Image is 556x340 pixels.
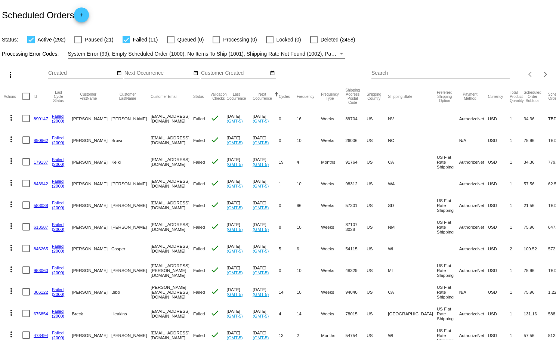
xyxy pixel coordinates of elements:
a: (GMT-5) [227,292,243,297]
mat-cell: Weeks [321,281,345,303]
a: 676854 [34,311,48,316]
mat-cell: Weeks [321,173,345,194]
mat-cell: 54115 [345,238,367,259]
mat-cell: NC [388,129,437,151]
input: Customer Created [201,70,268,76]
mat-icon: check [210,135,219,144]
mat-cell: US [367,173,388,194]
span: Failed [193,268,205,273]
mat-cell: Brown [111,129,151,151]
mat-cell: 16 [297,108,321,129]
a: (GMT-5) [227,270,243,275]
mat-cell: 1 [279,173,297,194]
mat-icon: check [210,179,219,188]
mat-cell: 57.56 [523,173,548,194]
button: Change sorting for Subtotal [523,90,541,103]
mat-cell: [PERSON_NAME] [111,216,151,238]
input: Next Occurrence [124,70,192,76]
button: Change sorting for CustomerEmail [151,94,177,99]
mat-cell: USD [488,129,510,151]
a: (GMT-5) [227,162,243,167]
a: (2000) [52,248,65,253]
mat-cell: 1 [510,129,523,151]
mat-icon: more_vert [7,243,16,252]
a: Failed [52,265,64,270]
button: Change sorting for ShippingState [388,94,412,99]
mat-header-cell: Actions [4,85,22,108]
mat-select: Filter by Processing Error Codes [68,49,345,59]
mat-cell: [DATE] [227,259,253,281]
mat-cell: [DATE] [227,108,253,129]
mat-cell: 19 [279,151,297,173]
mat-cell: AuthorizeNet [459,216,488,238]
mat-cell: N/A [459,129,488,151]
mat-cell: US [367,259,388,281]
span: Failed [193,203,205,208]
span: Failed [193,181,205,186]
mat-cell: 10 [297,129,321,151]
mat-cell: 1 [510,303,523,324]
mat-cell: Weeks [321,303,345,324]
button: Change sorting for Status [193,94,204,99]
a: Failed [52,157,64,162]
mat-cell: [EMAIL_ADDRESS][DOMAIN_NAME] [151,238,193,259]
span: Failed [193,290,205,294]
a: (2000) [52,227,65,232]
mat-cell: [EMAIL_ADDRESS][DOMAIN_NAME] [151,108,193,129]
a: 890147 [34,116,48,121]
mat-cell: US [367,108,388,129]
mat-cell: [DATE] [227,216,253,238]
mat-cell: 0 [279,259,297,281]
a: Failed [52,244,64,248]
mat-cell: US Flat Rate Shipping [437,259,459,281]
mat-cell: [GEOGRAPHIC_DATA] [388,303,437,324]
a: 179137 [34,160,48,164]
span: Failed [193,116,205,121]
mat-cell: US [367,194,388,216]
a: (GMT-5) [253,205,269,210]
mat-cell: [PERSON_NAME] [111,194,151,216]
mat-cell: 1 [510,173,523,194]
button: Change sorting for FrequencyType [321,92,339,101]
a: (GMT-5) [227,183,243,188]
span: Failed [193,225,205,229]
mat-cell: [PERSON_NAME] [72,173,111,194]
span: Status: [2,37,18,43]
mat-cell: NV [388,108,437,129]
mat-cell: [PERSON_NAME] [72,194,111,216]
a: 583038 [34,203,48,208]
mat-cell: 75.96 [523,129,548,151]
mat-cell: [EMAIL_ADDRESS][DOMAIN_NAME] [151,216,193,238]
mat-cell: MI [388,259,437,281]
mat-cell: 34.36 [523,108,548,129]
mat-cell: US Flat Rate Shipping [437,151,459,173]
a: (GMT-5) [227,227,243,232]
mat-cell: 10 [297,259,321,281]
a: (GMT-5) [227,118,243,123]
mat-cell: [PERSON_NAME] [111,259,151,281]
mat-cell: Weeks [321,238,345,259]
mat-cell: [DATE] [253,303,279,324]
mat-cell: [DATE] [253,238,279,259]
span: Failed [193,160,205,164]
mat-cell: NM [388,216,437,238]
mat-icon: check [210,244,219,253]
mat-cell: 75.96 [523,281,548,303]
button: Change sorting for PreferredShippingOption [437,90,452,103]
mat-cell: US [367,238,388,259]
mat-cell: Weeks [321,129,345,151]
mat-header-cell: Validation Checks [210,85,226,108]
a: (2000) [52,292,65,297]
mat-cell: [PERSON_NAME] [111,108,151,129]
a: Failed [52,330,64,335]
span: Failed (11) [133,35,158,44]
mat-cell: US Flat Rate Shipping [437,216,459,238]
mat-icon: check [210,265,219,274]
mat-icon: date_range [270,70,275,76]
a: (GMT-5) [227,248,243,253]
button: Change sorting for CustomerFirstName [72,92,105,101]
mat-cell: CA [388,151,437,173]
mat-cell: USD [488,194,510,216]
mat-cell: [DATE] [227,303,253,324]
mat-cell: 8 [279,216,297,238]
